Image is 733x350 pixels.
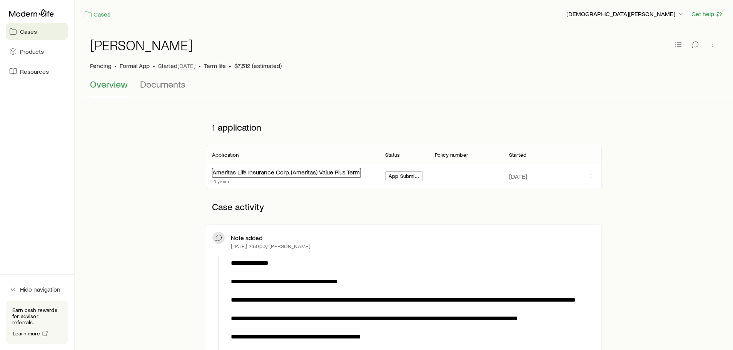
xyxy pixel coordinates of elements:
p: Pending [90,62,111,70]
p: Note added [231,234,262,242]
p: Case activity [206,195,602,218]
span: • [229,62,231,70]
span: • [114,62,117,70]
p: Policy number [435,152,468,158]
h1: [PERSON_NAME] [90,37,193,53]
p: Status [385,152,400,158]
span: App Submitted [389,173,419,181]
p: [DATE] 2:50p by [PERSON_NAME] [231,243,311,249]
p: Earn cash rewards for advisor referrals. [12,307,62,325]
span: Term life [204,62,226,70]
span: Products [20,48,44,55]
span: Cases [20,28,37,35]
span: [DATE] [177,62,195,70]
div: Earn cash rewards for advisor referrals.Learn more [6,301,68,344]
span: Overview [90,79,128,90]
a: Ameritas Life Insurance Corp. (Ameritas) Value Plus Term [212,168,360,176]
span: $7,512 (estimated) [234,62,282,70]
p: 10 years [212,178,361,184]
div: Ameritas Life Insurance Corp. (Ameritas) Value Plus Term [212,168,361,178]
a: Cases [84,10,111,19]
p: Started [509,152,526,158]
a: Products [6,43,68,60]
p: Application [212,152,239,158]
button: Hide navigation [6,281,68,298]
span: [DATE] [509,173,527,180]
span: • [153,62,155,70]
span: Hide navigation [20,285,60,293]
p: 1 application [206,116,602,139]
button: Get help [691,10,724,18]
span: • [199,62,201,70]
p: [DEMOGRAPHIC_DATA][PERSON_NAME] [566,10,685,18]
p: — [435,173,440,180]
button: [DEMOGRAPHIC_DATA][PERSON_NAME] [566,10,685,19]
p: Started [158,62,195,70]
a: Resources [6,63,68,80]
span: Documents [140,79,185,90]
span: Resources [20,68,49,75]
a: Cases [6,23,68,40]
span: Learn more [13,331,40,336]
span: Formal App [120,62,150,70]
div: Case details tabs [90,79,718,97]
